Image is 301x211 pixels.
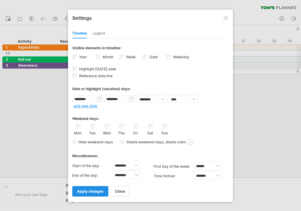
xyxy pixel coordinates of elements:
[78,74,113,78] span: Reference date line
[148,55,158,59] label: Date
[146,130,154,135] label: Sat
[72,148,229,160] div: Miscellaneous:
[88,130,96,135] label: Tue
[125,55,136,59] label: Week
[72,46,229,52] div: Visible elements in timeline:
[72,12,229,23] div: Settings
[72,171,112,180] label: End of the day:
[161,130,168,135] label: Sun
[154,171,193,181] label: Time format:
[154,162,193,171] label: first day of the week:
[76,140,113,144] span: Hide weekend days
[72,111,229,122] div: Weekend days:
[172,55,189,59] label: Weekday
[78,55,87,59] label: Year
[78,67,116,71] span: Highlight [DATE] date
[115,189,125,194] span: close
[132,130,139,135] label: Fri
[72,29,87,38] div: Timeline
[101,55,113,59] label: Month
[188,139,194,145] span: click here to change the shade color
[72,186,108,197] a: apply changes
[164,139,194,146] span: , shade color:
[103,130,110,135] label: Wed
[77,189,104,194] span: apply changes
[110,186,130,197] a: close
[117,130,125,135] label: Thu
[92,29,105,38] div: Legend
[74,130,82,135] label: Mon
[124,140,164,144] span: Shade weekend days
[73,104,97,108] a: add new date
[72,161,112,171] label: Start of the day:
[72,87,229,91] div: Hide or highlight (vacation) days:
